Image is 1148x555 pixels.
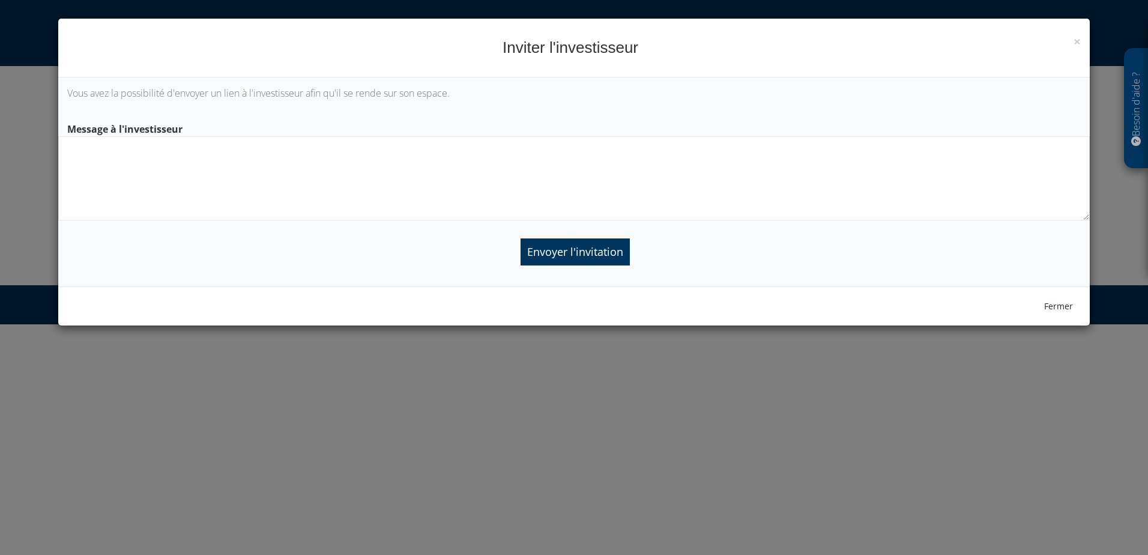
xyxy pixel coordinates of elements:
[67,86,1081,100] p: Vous avez la possibilité d'envoyer un lien à l'investisseur afin qu'il se rende sur son espace.
[67,37,1081,59] h4: Inviter l'investisseur
[1074,33,1081,50] span: ×
[521,238,630,265] input: Envoyer l'invitation
[1129,55,1143,163] p: Besoin d'aide ?
[58,118,1090,136] label: Message à l'investisseur
[1036,296,1081,317] button: Fermer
